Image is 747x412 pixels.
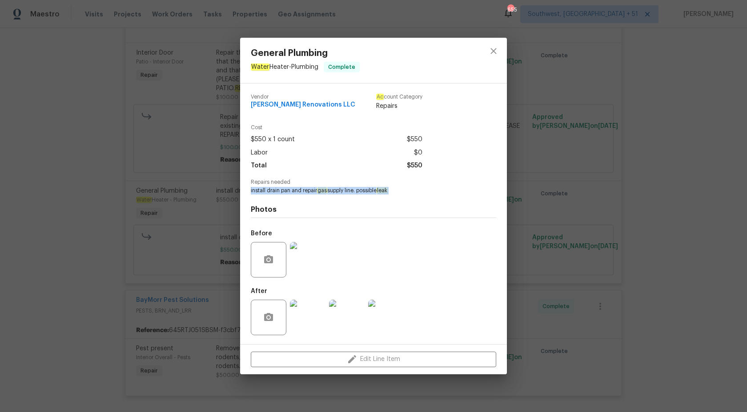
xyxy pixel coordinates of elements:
[251,48,360,58] span: General Plumbing
[251,179,496,185] span: Repairs needed
[376,94,422,100] span: count Category
[317,187,327,194] em: gas
[251,205,496,214] h4: Photos
[251,63,269,71] em: Water
[251,63,318,71] span: Heater - Plumbing
[251,159,267,172] span: Total
[376,102,422,111] span: Repairs
[251,102,355,108] span: [PERSON_NAME] Renovations LLC
[483,40,504,62] button: close
[376,94,384,100] em: Ac
[251,125,422,131] span: Cost
[414,147,422,159] span: $0
[251,133,295,146] span: $550 x 1 count
[251,147,268,159] span: Labor
[407,159,422,172] span: $550
[251,288,267,294] h5: After
[507,5,514,14] div: 655
[325,63,359,71] span: Complete
[251,230,272,237] h5: Before
[407,133,422,146] span: $550
[251,187,472,194] span: install drain pan and repair supply line. possible
[251,94,355,100] span: Vendor
[377,187,388,194] em: leak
